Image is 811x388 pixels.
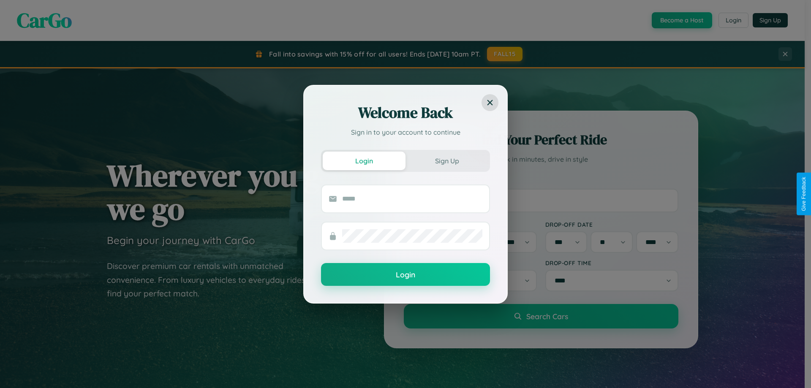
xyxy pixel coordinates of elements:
button: Login [321,263,490,286]
p: Sign in to your account to continue [321,127,490,137]
button: Login [323,152,405,170]
button: Sign Up [405,152,488,170]
h2: Welcome Back [321,103,490,123]
div: Give Feedback [801,177,807,211]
